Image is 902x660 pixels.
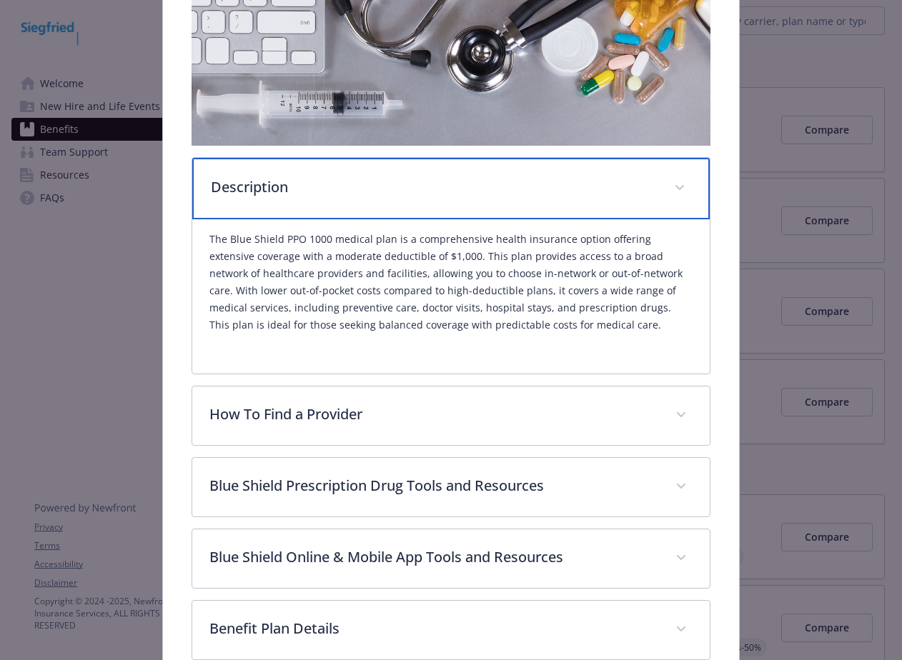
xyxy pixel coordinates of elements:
[211,176,657,198] p: Description
[209,618,658,639] p: Benefit Plan Details
[192,458,710,516] div: Blue Shield Prescription Drug Tools and Resources
[209,231,693,334] p: The Blue Shield PPO 1000 medical plan is a comprehensive health insurance option offering extensi...
[192,219,710,374] div: Description
[192,386,710,445] div: How To Find a Provider
[209,546,658,568] p: Blue Shield Online & Mobile App Tools and Resources
[192,529,710,588] div: Blue Shield Online & Mobile App Tools and Resources
[192,158,710,219] div: Description
[209,475,658,496] p: Blue Shield Prescription Drug Tools and Resources
[192,601,710,659] div: Benefit Plan Details
[209,404,658,425] p: How To Find a Provider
